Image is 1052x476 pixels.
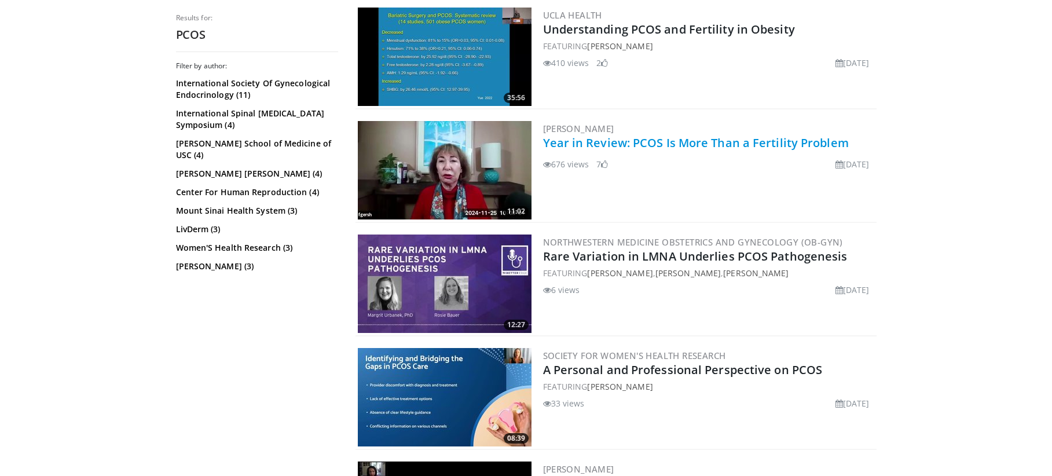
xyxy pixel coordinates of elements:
a: [PERSON_NAME] [PERSON_NAME] (4) [176,168,335,180]
li: 33 views [543,397,585,409]
a: [PERSON_NAME] (3) [176,261,335,272]
a: Rare Variation in LMNA Underlies PCOS Pathogenesis [543,248,848,264]
a: Women'S Health Research (3) [176,242,335,254]
li: [DATE] [835,397,870,409]
a: Understanding PCOS and Fertility in Obesity [543,21,795,37]
li: 7 [596,158,608,170]
a: LivDerm (3) [176,224,335,235]
li: [DATE] [835,284,870,296]
a: 08:39 [358,348,532,446]
a: A Personal and Professional Perspective on PCOS [543,362,823,378]
span: 12:27 [504,320,529,330]
a: 12:27 [358,235,532,333]
span: 08:39 [504,433,529,444]
a: [PERSON_NAME] [543,463,614,475]
img: 4c750222-3187-40ec-aa22-e120b411a67c.300x170_q85_crop-smart_upscale.jpg [358,8,532,106]
a: Center For Human Reproduction (4) [176,186,335,198]
a: [PERSON_NAME] [655,268,721,279]
div: FEATURING [543,40,874,52]
a: [PERSON_NAME] [587,381,653,392]
a: Year in Review: PCOS Is More Than a Fertility Problem [543,135,849,151]
a: 11:02 [358,121,532,219]
a: International Society Of Gynecological Endocrinology (11) [176,78,335,101]
li: 676 views [543,158,589,170]
a: [PERSON_NAME] School of Medicine of USC (4) [176,138,335,161]
h2: PCOS [176,27,338,42]
img: a0b6637e-7d56-4edc-96a1-b984317e631a.300x170_q85_crop-smart_upscale.jpg [358,348,532,446]
a: Society for Women's Health Research [543,350,726,361]
a: UCLA Health [543,9,602,21]
li: [DATE] [835,158,870,170]
h3: Filter by author: [176,61,338,71]
a: [PERSON_NAME] [723,268,789,279]
a: Mount Sinai Health System (3) [176,205,335,217]
a: [PERSON_NAME] [587,268,653,279]
span: 11:02 [504,206,529,217]
li: 2 [596,57,608,69]
img: 2d4d38f6-088d-4772-8386-b615436d4b32.300x170_q85_crop-smart_upscale.jpg [358,235,532,333]
li: 6 views [543,284,580,296]
li: 410 views [543,57,589,69]
span: 35:56 [504,93,529,103]
li: [DATE] [835,57,870,69]
a: International Spinal [MEDICAL_DATA] Symposium (4) [176,108,335,131]
p: Results for: [176,13,338,23]
div: FEATURING [543,380,874,393]
a: [PERSON_NAME] [587,41,653,52]
a: Northwestern Medicine Obstetrics and Gynecology (OB-GYN) [543,236,843,248]
img: acfd7673-cc1f-4bc8-8f35-996e970a6fd8.300x170_q85_crop-smart_upscale.jpg [358,121,532,219]
a: 35:56 [358,8,532,106]
a: [PERSON_NAME] [543,123,614,134]
div: FEATURING , , [543,267,874,279]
